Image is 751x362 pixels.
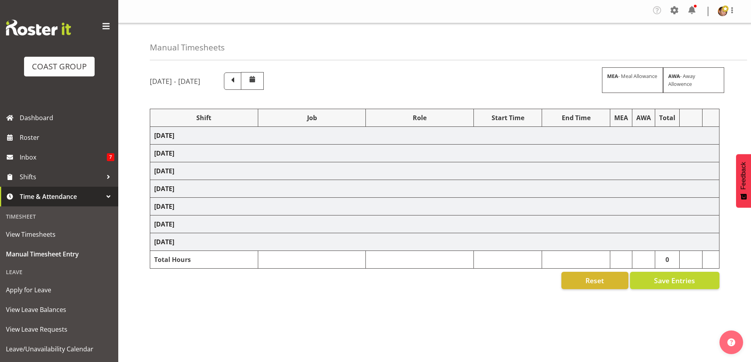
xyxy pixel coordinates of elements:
td: [DATE] [150,215,719,233]
a: View Timesheets [2,225,116,244]
button: Feedback - Show survey [736,154,751,208]
div: Shift [154,113,254,123]
span: Roster [20,132,114,143]
span: Dashboard [20,112,114,124]
h4: Manual Timesheets [150,43,225,52]
span: Manual Timesheet Entry [6,248,112,260]
div: AWA [636,113,651,123]
td: [DATE] [150,162,719,180]
span: Shifts [20,171,102,183]
td: [DATE] [150,180,719,198]
strong: AWA [668,72,680,80]
span: 7 [107,153,114,161]
div: Start Time [478,113,538,123]
a: Manual Timesheet Entry [2,244,116,264]
span: View Leave Balances [6,304,112,316]
span: Leave/Unavailability Calendar [6,343,112,355]
img: Rosterit website logo [6,20,71,35]
td: [DATE] [150,127,719,145]
div: Leave [2,264,116,280]
strong: MEA [607,72,618,80]
div: Role [370,113,470,123]
a: Leave/Unavailability Calendar [2,339,116,359]
a: View Leave Balances [2,300,116,319]
div: Total [659,113,675,123]
span: Time & Attendance [20,191,102,202]
button: Reset [561,272,628,289]
h5: [DATE] - [DATE] [150,77,200,85]
div: - Meal Allowance [602,67,663,93]
div: Job [262,113,362,123]
span: View Leave Requests [6,323,112,335]
img: mark-phillipse6af51212f3486541d32afe5cb767b3e.png [718,7,727,16]
div: - Away Allowence [663,67,724,93]
button: Save Entries [630,272,719,289]
td: 0 [655,251,680,269]
a: View Leave Requests [2,319,116,339]
div: Timesheet [2,208,116,225]
td: [DATE] [150,198,719,215]
td: [DATE] [150,233,719,251]
a: Apply for Leave [2,280,116,300]
img: help-xxl-2.png [727,338,735,346]
span: Reset [585,275,604,286]
td: [DATE] [150,145,719,162]
span: Feedback [740,162,747,189]
span: Save Entries [654,275,695,286]
div: End Time [546,113,606,123]
span: View Timesheets [6,228,112,240]
span: Apply for Leave [6,284,112,296]
td: Total Hours [150,251,258,269]
span: Inbox [20,151,107,163]
div: COAST GROUP [32,61,87,72]
div: MEA [614,113,628,123]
